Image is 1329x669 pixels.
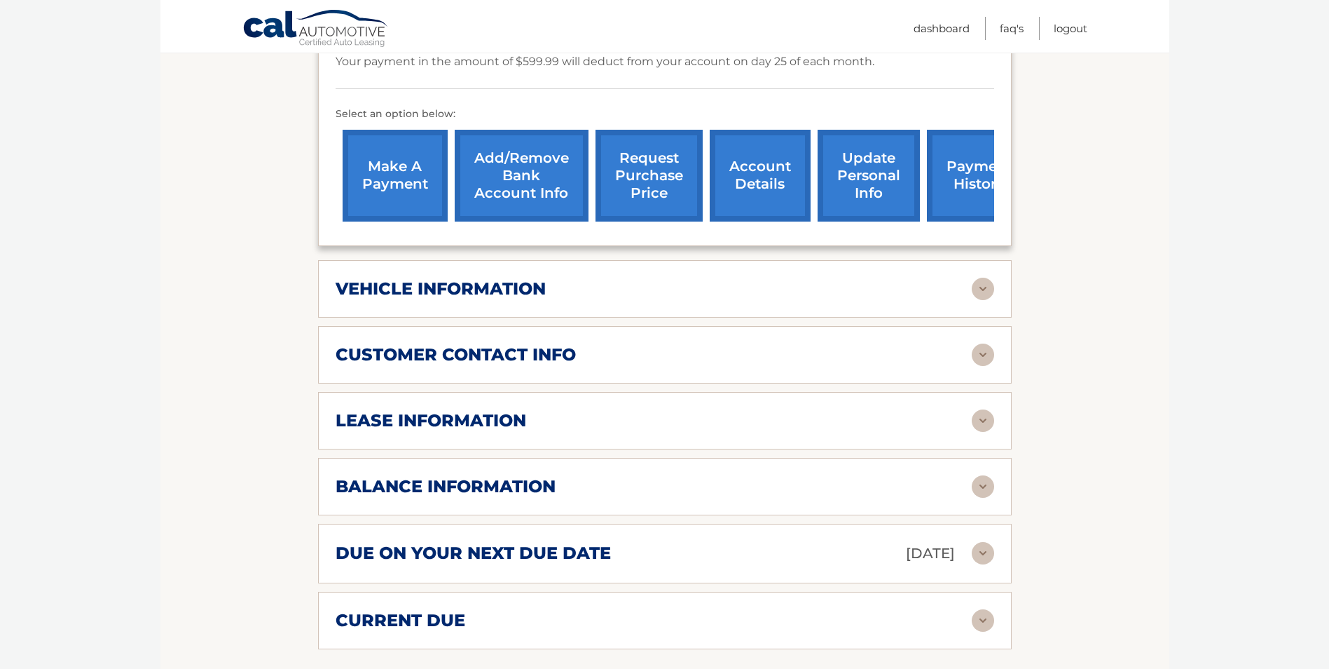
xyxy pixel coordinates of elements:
[710,130,811,222] a: account details
[336,610,465,631] h2: current due
[595,130,703,222] a: request purchase price
[336,543,611,564] h2: due on your next due date
[336,278,546,299] h2: vehicle information
[972,542,994,565] img: accordion-rest.svg
[972,475,994,498] img: accordion-rest.svg
[455,130,588,222] a: Add/Remove bank account info
[972,410,994,432] img: accordion-rest.svg
[972,278,994,300] img: accordion-rest.svg
[336,344,576,365] h2: customer contact info
[1054,17,1087,40] a: Logout
[927,130,1032,222] a: payment history
[972,609,994,632] img: accordion-rest.svg
[242,9,390,50] a: Cal Automotive
[818,130,920,222] a: update personal info
[343,130,448,222] a: make a payment
[336,476,556,497] h2: balance information
[914,17,970,40] a: Dashboard
[336,52,874,72] p: Your payment in the amount of $599.99 will deduct from your account on day 25 of each month.
[336,106,994,123] p: Select an option below:
[336,410,526,431] h2: lease information
[906,541,955,566] p: [DATE]
[1000,17,1024,40] a: FAQ's
[972,344,994,366] img: accordion-rest.svg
